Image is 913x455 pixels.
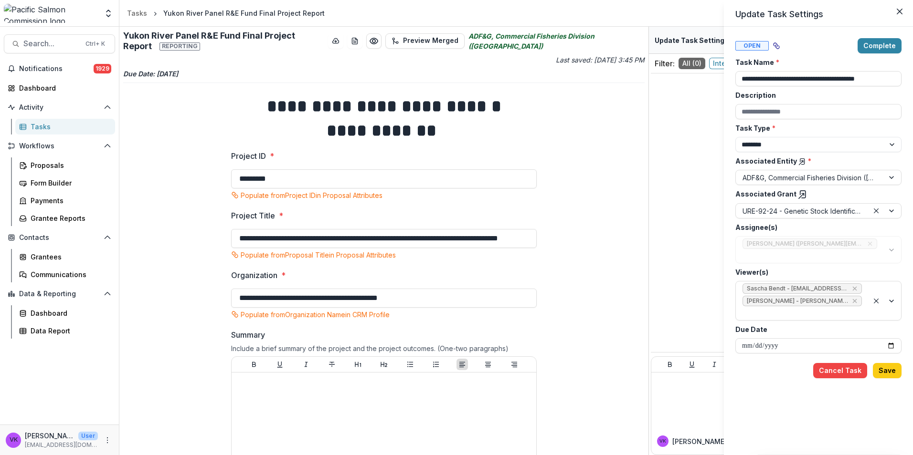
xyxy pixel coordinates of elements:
label: Due Date [735,324,896,334]
label: Associated Entity [735,156,896,166]
div: Clear selected options [871,295,882,307]
span: [PERSON_NAME] - [PERSON_NAME][EMAIL_ADDRESS][DOMAIN_NAME] [747,298,848,304]
label: Task Name [735,57,896,67]
label: Assignee(s) [735,222,896,232]
div: Remove Victor Keong - keong@psc.org [851,296,859,306]
div: Clear selected options [871,205,882,217]
label: Description [735,90,896,100]
label: Viewer(s) [735,267,896,277]
label: Associated Grant [735,189,896,199]
button: Cancel Task [813,363,867,378]
button: View dependent tasks [769,38,784,53]
button: Save [873,363,902,378]
button: Close [892,4,907,19]
button: Complete [858,38,902,53]
span: Sascha Bendt - [EMAIL_ADDRESS][DOMAIN_NAME] [747,285,848,292]
label: Task Type [735,123,896,133]
span: Open [735,41,769,51]
div: Remove Sascha Bendt - bendt@psc.org [851,284,859,293]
